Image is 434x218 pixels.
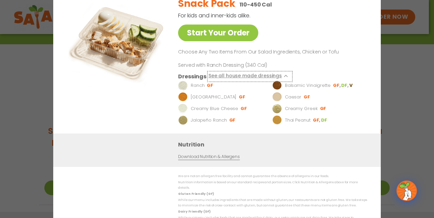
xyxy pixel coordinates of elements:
a: Start Your Order [178,25,258,41]
img: Dressing preview image for Creamy Blue Cheese [178,104,188,113]
li: GF [241,105,248,111]
p: For kids and inner-kids alike. [178,11,332,20]
h3: Nutrition [178,140,371,149]
li: V [349,82,353,88]
li: GF [304,94,311,100]
a: Download Nutrition & Allergens [178,153,240,160]
p: Jalapeño Ranch [191,116,227,123]
li: GF [313,117,321,123]
p: Thai Peanut [285,116,310,123]
li: GF [229,117,236,123]
li: DF [341,82,349,88]
strong: Gluten Friendly (GF) [178,192,214,196]
p: Balsamic Vinaigrette [285,82,331,89]
img: Dressing preview image for Jalapeño Ranch [178,115,188,125]
li: GF [207,82,214,88]
p: [GEOGRAPHIC_DATA] [191,93,236,100]
img: Dressing preview image for Creamy Greek [272,104,282,113]
img: wpChatIcon [397,181,416,200]
button: See all house made dressings [208,72,291,80]
strong: Dairy Friendly (DF) [178,209,210,213]
li: GF [333,82,341,88]
img: Dressing preview image for BBQ Ranch [178,92,188,102]
li: GF [320,105,327,111]
img: Dressing preview image for Balsamic Vinaigrette [272,80,282,90]
p: Creamy Blue Cheese [191,105,238,112]
img: Dressing preview image for Ranch [178,80,188,90]
p: Creamy Greek [285,105,318,112]
p: While our menu includes ingredients that are made without gluten, our restaurants are not gluten ... [178,198,367,208]
p: Caesar [285,93,301,100]
p: 110-450 Cal [240,0,272,9]
p: Choose Any Two Items From Our Salad Ingredients, Chicken or Tofu [178,48,364,56]
p: Ranch [191,82,205,89]
img: Dressing preview image for Thai Peanut [272,115,282,125]
li: DF [321,117,328,123]
li: GF [239,94,246,100]
img: Dressing preview image for Caesar [272,92,282,102]
p: Served with Ranch Dressing (340 Cal) [178,61,304,68]
h3: Dressings [178,72,206,80]
p: Nutrition information is based on our standard recipes and portion sizes. Click Nutrition & Aller... [178,180,367,190]
p: We are not an allergen free facility and cannot guarantee the absence of allergens in our foods. [178,174,367,179]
